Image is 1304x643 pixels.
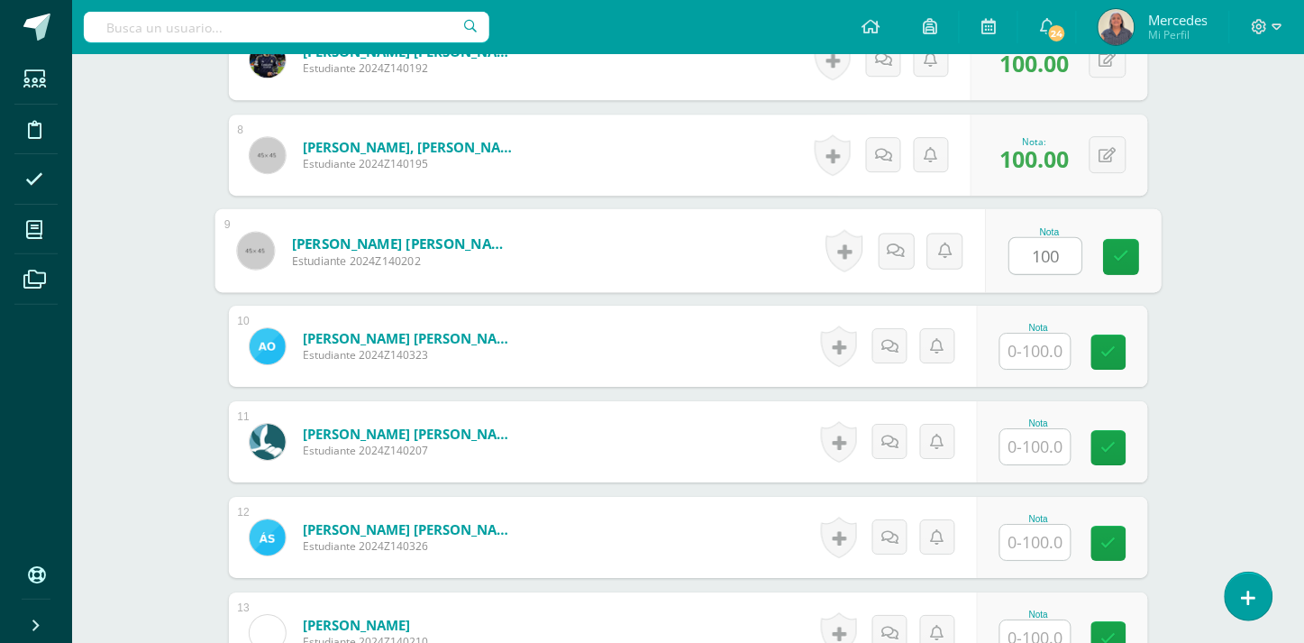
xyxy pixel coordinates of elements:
input: 0-100.0 [1000,334,1071,369]
span: Mi Perfil [1148,27,1208,42]
img: 45x45 [237,232,274,269]
img: 349f28f2f3b696b4e6c9a4fec5dddc87.png [1099,9,1135,45]
img: a65422c92628302c9dd10201bcb39319.png [250,41,286,78]
input: Busca un usuario... [84,12,489,42]
div: Nota [1008,226,1090,236]
input: 0-100.0 [1000,525,1071,560]
span: 24 [1047,23,1067,43]
span: Estudiante 2024Z140323 [303,347,519,363]
a: [PERSON_NAME], [PERSON_NAME] [303,138,519,156]
span: 100.00 [1000,48,1070,78]
a: [PERSON_NAME] [PERSON_NAME] [303,520,519,538]
img: eea23b151d503d54b1d6d2fc8f907f8c.png [250,519,286,556]
div: Nota [999,514,1079,524]
div: Nota [999,418,1079,428]
a: [PERSON_NAME] [PERSON_NAME] [303,425,519,443]
img: 55b5801d0bca283f1e04662f660ecebc.png [250,328,286,364]
span: Estudiante 2024Z140192 [303,60,519,76]
input: 0-100.0 [1009,238,1081,274]
a: [PERSON_NAME] [303,616,428,634]
img: 248f166936aa745f4e9ea0f85672dece.png [250,424,286,460]
a: [PERSON_NAME] [PERSON_NAME] [291,234,514,253]
img: 45x45 [250,137,286,173]
div: Nota [999,610,1079,620]
div: Nota: [1000,135,1070,148]
span: Estudiante 2024Z140195 [303,156,519,171]
span: Mercedes [1148,11,1208,29]
a: [PERSON_NAME] [PERSON_NAME] [303,329,519,347]
span: 100.00 [1000,143,1070,174]
span: Estudiante 2024Z140207 [303,443,519,458]
input: 0-100.0 [1000,429,1071,464]
span: Estudiante 2024Z140326 [303,538,519,554]
span: Estudiante 2024Z140202 [291,253,514,269]
div: Nota [999,323,1079,333]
